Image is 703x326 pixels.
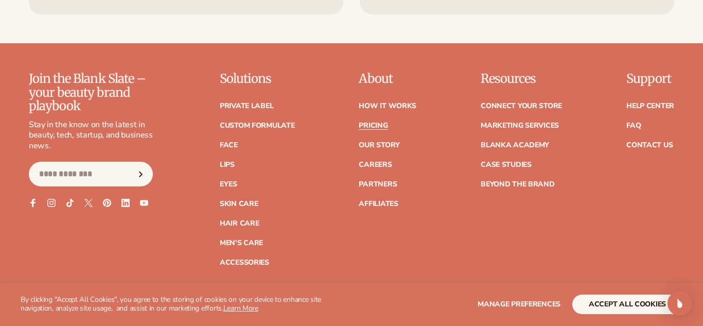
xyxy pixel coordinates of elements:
a: Partners [359,181,397,188]
a: Eyes [220,181,237,188]
a: Our Story [359,142,399,149]
p: Join the Blank Slate – your beauty brand playbook [29,72,153,113]
a: Beyond the brand [481,181,555,188]
p: Support [626,72,674,85]
a: Case Studies [481,161,532,168]
p: Resources [481,72,562,85]
a: Hair Care [220,220,259,227]
a: Men's Care [220,239,263,247]
a: Connect your store [481,102,562,110]
p: Solutions [220,72,295,85]
a: Blanka Academy [481,142,549,149]
p: Stay in the know on the latest in beauty, tech, startup, and business news. [29,119,153,151]
a: Accessories [220,259,269,266]
div: Open Intercom Messenger [667,291,692,316]
a: Pricing [359,122,388,129]
span: Manage preferences [478,299,560,309]
p: About [359,72,416,85]
a: Lips [220,161,235,168]
a: Custom formulate [220,122,295,129]
a: Contact Us [626,142,673,149]
a: Skin Care [220,200,258,208]
a: How It Works [359,102,416,110]
a: Marketing services [481,122,559,129]
a: Careers [359,161,392,168]
a: Affiliates [359,200,398,208]
a: Private label [220,102,273,110]
a: FAQ [626,122,641,129]
a: Help Center [626,102,674,110]
a: Face [220,142,238,149]
button: accept all cookies [572,295,682,314]
button: Subscribe [130,162,152,186]
p: By clicking "Accept All Cookies", you agree to the storing of cookies on your device to enhance s... [21,296,351,313]
a: Learn More [223,303,258,313]
button: Manage preferences [478,295,560,314]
